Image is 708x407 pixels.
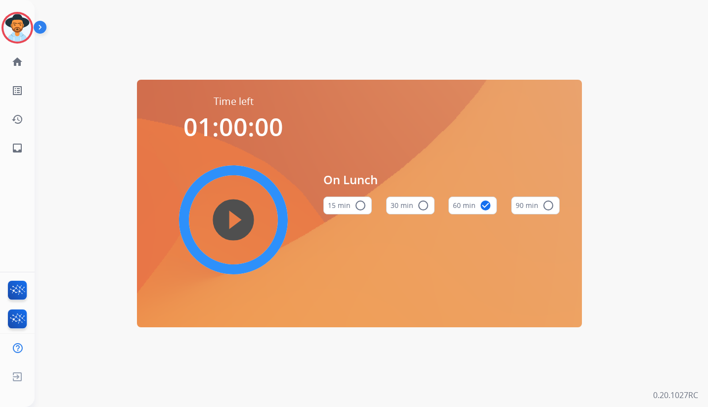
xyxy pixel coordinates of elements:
[323,197,372,214] button: 15 min
[227,214,239,226] mat-icon: play_circle_filled
[3,14,31,42] img: avatar
[417,200,429,211] mat-icon: radio_button_unchecked
[511,197,560,214] button: 90 min
[214,95,254,108] span: Time left
[11,56,23,68] mat-icon: home
[354,200,366,211] mat-icon: radio_button_unchecked
[11,85,23,97] mat-icon: list_alt
[542,200,554,211] mat-icon: radio_button_unchecked
[653,389,698,401] p: 0.20.1027RC
[386,197,435,214] button: 30 min
[183,110,283,144] span: 01:00:00
[11,142,23,154] mat-icon: inbox
[11,113,23,125] mat-icon: history
[480,200,491,211] mat-icon: check_circle
[448,197,497,214] button: 60 min
[323,171,560,189] span: On Lunch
